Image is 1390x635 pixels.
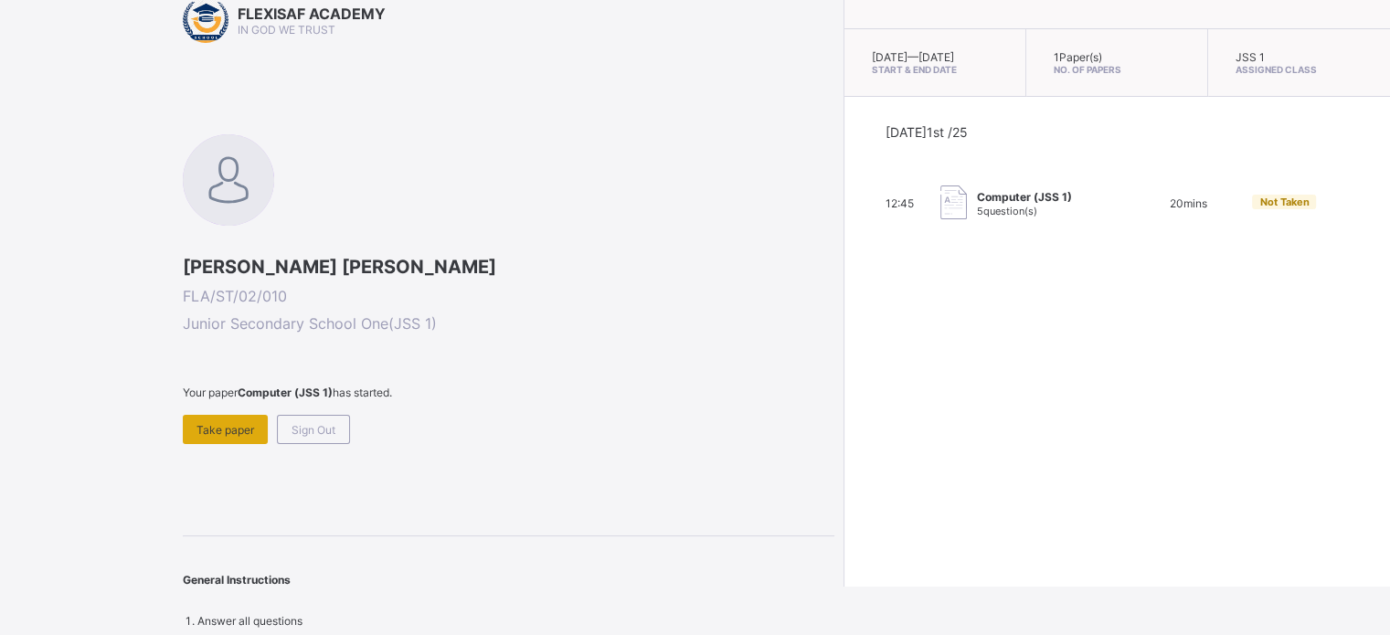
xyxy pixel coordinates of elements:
[197,614,302,628] span: Answer all questions
[238,5,386,23] span: FLEXISAF ACADEMY
[183,287,834,305] span: FLA/ST/02/010
[183,573,291,587] span: General Instructions
[976,205,1036,217] span: 5 question(s)
[183,256,834,278] span: [PERSON_NAME] [PERSON_NAME]
[183,386,834,399] span: Your paper has started.
[885,124,967,140] span: [DATE] 1st /25
[196,423,254,437] span: Take paper
[1169,196,1206,210] span: 20 mins
[885,196,913,210] span: 12:45
[1259,196,1309,208] span: Not Taken
[183,314,834,333] span: Junior Secondary School One ( JSS 1 )
[976,190,1071,204] span: Computer (JSS 1)
[872,50,954,64] span: [DATE] — [DATE]
[872,64,998,75] span: Start & End Date
[1236,50,1265,64] span: JSS 1
[1054,64,1180,75] span: No. of Papers
[940,185,967,219] img: take_paper.cd97e1aca70de81545fe8e300f84619e.svg
[238,386,333,399] b: Computer (JSS 1)
[1236,64,1363,75] span: Assigned Class
[238,23,335,37] span: IN GOD WE TRUST
[292,423,335,437] span: Sign Out
[1054,50,1102,64] span: 1 Paper(s)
